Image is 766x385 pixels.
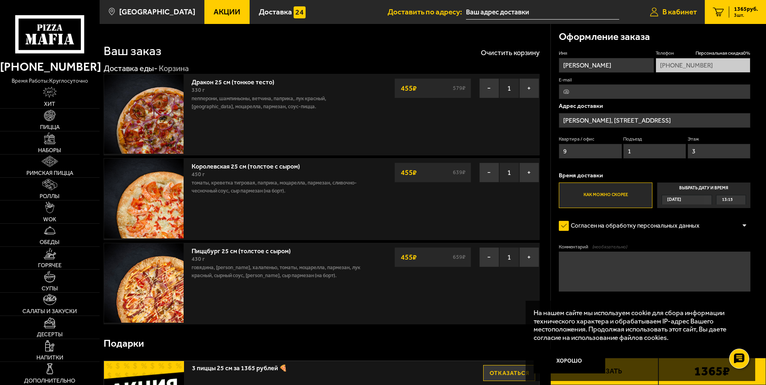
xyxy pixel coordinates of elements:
[519,247,539,267] button: +
[592,244,627,250] span: (необязательно)
[192,87,205,93] span: 330 г
[519,163,539,183] button: +
[104,64,158,73] a: Доставка еды-
[294,6,306,18] img: 15daf4d41897b9f0e9f617042186c801.svg
[42,286,58,291] span: Супы
[192,264,369,280] p: говядина, [PERSON_NAME], халапеньо, томаты, моцарелла, пармезан, лук красный, сырный соус, [PERSO...
[452,85,467,91] s: 579 ₽
[38,147,61,153] span: Наборы
[499,247,519,267] span: 1
[192,171,205,178] span: 450 г
[559,50,654,57] label: Имя
[559,103,750,109] p: Адрес доставки
[696,50,750,57] span: Персональная скидка 0 %
[192,256,205,262] span: 430 г
[104,45,162,58] h1: Ваш заказ
[192,160,308,170] a: Королевская 25 см (толстое с сыром)
[36,355,63,360] span: Напитки
[479,163,499,183] button: −
[559,32,650,42] h3: Оформление заказа
[483,365,535,381] button: Отказаться
[559,136,622,143] label: Квартира / офис
[399,250,419,265] strong: 455 ₽
[24,378,75,383] span: Дополнительно
[399,81,419,96] strong: 455 ₽
[104,339,144,349] h3: Подарки
[40,124,60,130] span: Пицца
[452,170,467,175] s: 639 ₽
[479,247,499,267] button: −
[466,5,619,20] input: Ваш адрес доставки
[37,331,63,337] span: Десерты
[119,8,195,16] span: [GEOGRAPHIC_DATA]
[499,163,519,183] span: 1
[534,309,743,342] p: На нашем сайте мы используем cookie для сбора информации технического характера и обрабатываем IP...
[192,361,453,371] span: 3 пиццы 25 см за 1365 рублей 🍕
[534,349,606,373] button: Хорошо
[479,78,499,98] button: −
[499,78,519,98] span: 1
[559,58,654,73] input: Имя
[192,179,369,195] p: томаты, креветка тигровая, паприка, моцарелла, пармезан, сливочно-чесночный соус, сыр пармезан (н...
[623,136,686,143] label: Подъезд
[519,78,539,98] button: +
[38,262,62,268] span: Горячее
[734,6,758,12] span: 1365 руб.
[559,218,708,234] label: Согласен на обработку персональных данных
[734,13,758,18] span: 3 шт.
[559,77,750,83] label: E-mail
[452,254,467,260] s: 659 ₽
[481,49,540,56] button: Очистить корзину
[656,58,750,73] input: +7 (
[26,170,73,176] span: Римская пицца
[192,76,282,86] a: Дракон 25 см (тонкое тесто)
[657,183,750,208] label: Выбрать дату и время
[44,101,55,107] span: Хит
[559,84,750,99] input: @
[559,173,750,179] p: Время доставки
[559,244,750,250] label: Комментарий
[662,8,697,16] span: В кабинет
[192,245,299,255] a: Пиццбург 25 см (толстое с сыром)
[192,95,369,111] p: пепперони, шампиньоны, ветчина, паприка, лук красный, [GEOGRAPHIC_DATA], моцарелла, пармезан, соу...
[559,183,652,208] label: Как можно скорее
[388,8,466,16] span: Доставить по адресу:
[656,50,750,57] label: Телефон
[722,195,733,204] span: 13:15
[22,308,77,314] span: Салаты и закуски
[40,193,60,199] span: Роллы
[43,216,56,222] span: WOK
[667,195,681,204] span: [DATE]
[688,136,750,143] label: Этаж
[399,165,419,180] strong: 455 ₽
[40,239,60,245] span: Обеды
[259,8,292,16] span: Доставка
[214,8,240,16] span: Акции
[159,64,189,74] div: Корзина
